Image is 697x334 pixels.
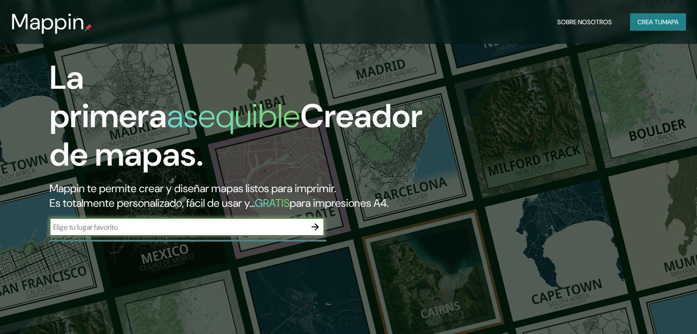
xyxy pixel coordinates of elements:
[557,18,612,26] font: Sobre nosotros
[11,7,85,36] font: Mappin
[49,222,306,232] input: Elige tu lugar favorito
[49,181,336,195] font: Mappin te permite crear y diseñar mapas listos para imprimir.
[49,196,255,210] font: Es totalmente personalizado, fácil de usar y...
[630,13,686,31] button: Crea tumapa
[49,56,167,137] font: La primera
[662,18,679,26] font: mapa
[637,18,662,26] font: Crea tu
[49,95,423,176] font: Creador de mapas.
[85,24,92,31] img: pin de mapeo
[255,196,290,210] font: GRATIS
[290,196,389,210] font: para impresiones A4.
[167,95,300,137] font: asequible
[554,13,615,31] button: Sobre nosotros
